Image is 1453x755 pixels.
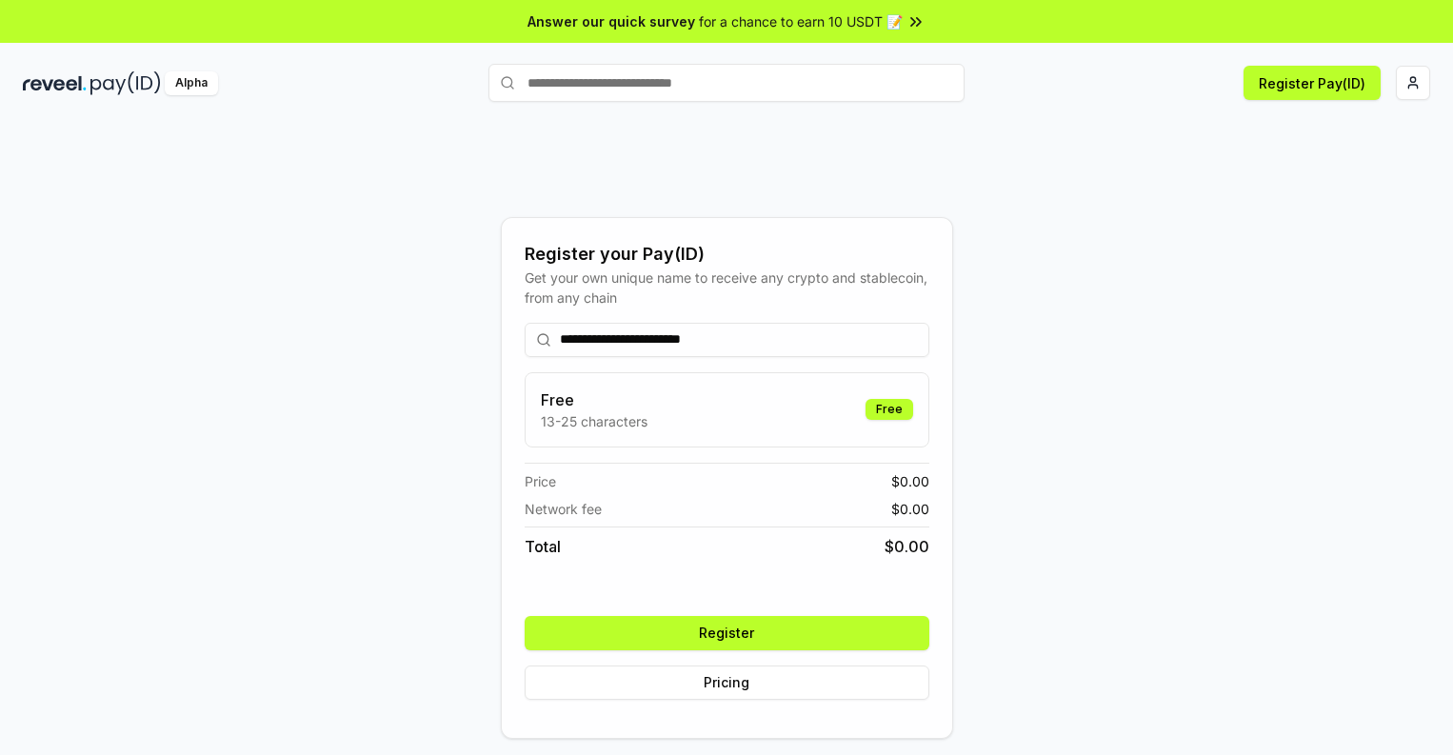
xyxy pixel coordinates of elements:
[525,616,929,650] button: Register
[525,499,602,519] span: Network fee
[90,71,161,95] img: pay_id
[525,535,561,558] span: Total
[525,471,556,491] span: Price
[1244,66,1381,100] button: Register Pay(ID)
[866,399,913,420] div: Free
[527,11,695,31] span: Answer our quick survey
[541,411,647,431] p: 13-25 characters
[23,71,87,95] img: reveel_dark
[541,388,647,411] h3: Free
[525,241,929,268] div: Register your Pay(ID)
[165,71,218,95] div: Alpha
[885,535,929,558] span: $ 0.00
[699,11,903,31] span: for a chance to earn 10 USDT 📝
[525,268,929,308] div: Get your own unique name to receive any crypto and stablecoin, from any chain
[891,471,929,491] span: $ 0.00
[525,666,929,700] button: Pricing
[891,499,929,519] span: $ 0.00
